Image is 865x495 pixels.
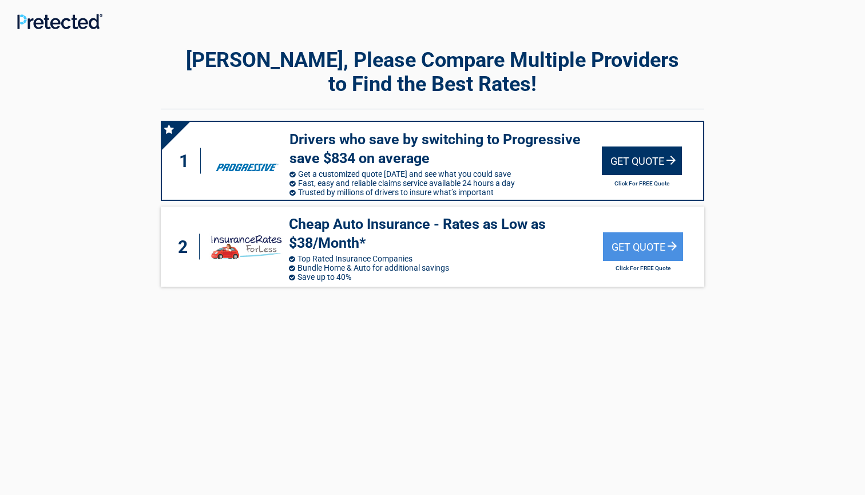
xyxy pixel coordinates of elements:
div: Get Quote [603,232,683,261]
h2: [PERSON_NAME], Please Compare Multiple Providers to Find the Best Rates! [161,48,704,96]
li: Top Rated Insurance Companies [289,254,602,263]
img: progressive's logo [211,143,284,179]
li: Bundle Home & Auto for additional savings [289,263,602,272]
li: Trusted by millions of drivers to insure what’s important [289,188,602,197]
div: 1 [173,148,201,174]
li: Save up to 40% [289,272,602,282]
li: Get a customized quote [DATE] and see what you could save [289,169,602,179]
div: 2 [172,234,200,260]
li: Fast, easy and reliable claims service available 24 hours a day [289,179,602,188]
h3: Cheap Auto Insurance - Rates as Low as $38/Month* [289,215,602,252]
h3: Drivers who save by switching to Progressive save $834 on average [289,130,602,168]
h2: Click For FREE Quote [602,180,682,187]
div: Get Quote [602,146,682,175]
img: Main Logo [17,14,102,29]
img: insuranceratesforless's logo [209,229,283,264]
h2: Click For FREE Quote [603,265,683,271]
